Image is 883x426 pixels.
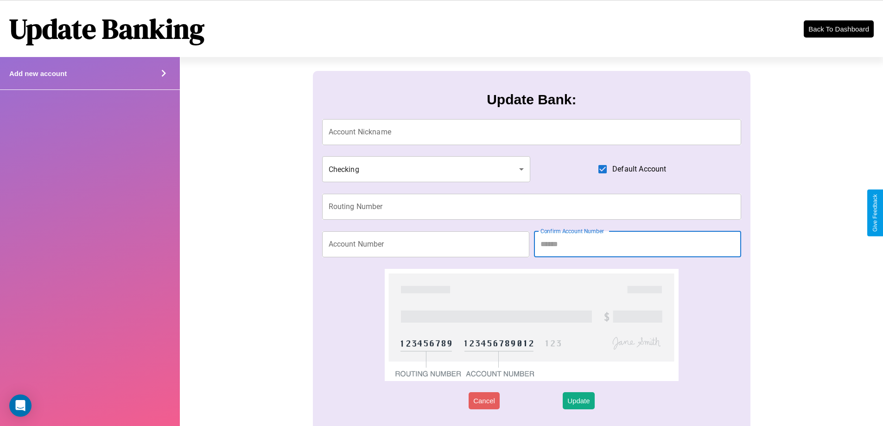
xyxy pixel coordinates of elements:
[563,392,594,409] button: Update
[872,194,878,232] div: Give Feedback
[487,92,576,108] h3: Update Bank:
[322,156,531,182] div: Checking
[540,227,604,235] label: Confirm Account Number
[804,20,874,38] button: Back To Dashboard
[9,394,32,417] div: Open Intercom Messenger
[9,10,204,48] h1: Update Banking
[612,164,666,175] span: Default Account
[385,269,678,381] img: check
[469,392,500,409] button: Cancel
[9,70,67,77] h4: Add new account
